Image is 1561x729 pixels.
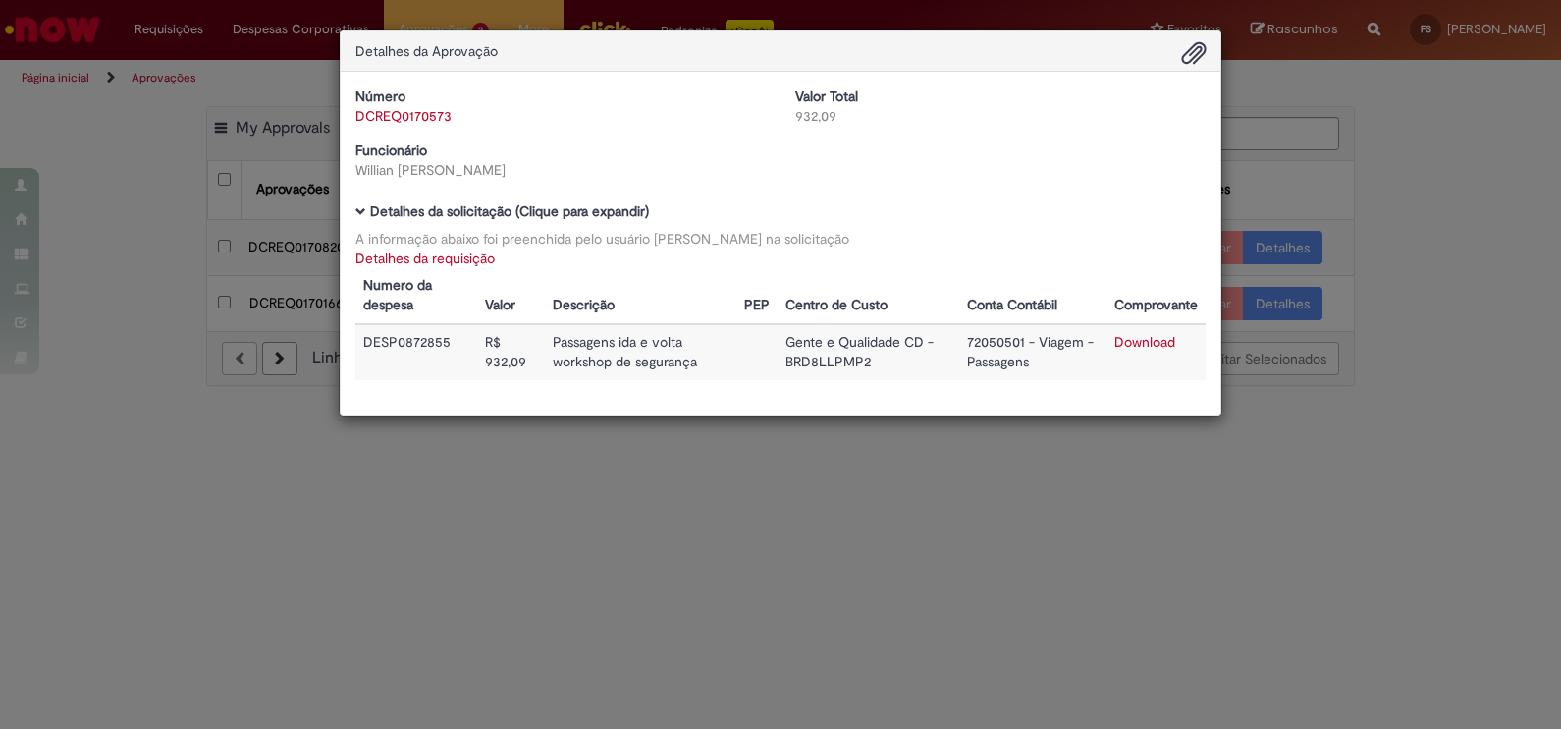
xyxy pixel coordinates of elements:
a: DCREQ0170573 [355,107,452,125]
th: Descrição [545,268,737,324]
th: Numero da despesa [355,268,477,324]
td: Gente e Qualidade CD - BRD8LLPMP2 [778,324,959,380]
a: Detalhes da requisição [355,250,495,267]
th: Conta Contábil [959,268,1106,324]
td: DESP0872855 [355,324,477,380]
b: Detalhes da solicitação (Clique para expandir) [370,202,649,220]
td: 72050501 - Viagem - Passagens [959,324,1106,380]
a: Download [1114,333,1175,351]
div: Willian [PERSON_NAME] [355,160,766,180]
b: Funcionário [355,141,427,159]
td: Passagens ida e volta workshop de segurança [545,324,737,380]
th: PEP [736,268,778,324]
th: Valor [477,268,545,324]
div: 932,09 [795,106,1206,126]
td: R$ 932,09 [477,324,545,380]
span: Detalhes da Aprovação [355,42,498,60]
b: Valor Total [795,87,858,105]
th: Centro de Custo [778,268,959,324]
b: Número [355,87,405,105]
h5: Detalhes da solicitação (Clique para expandir) [355,204,1206,219]
div: A informação abaixo foi preenchida pelo usuário [PERSON_NAME] na solicitação [355,229,1206,249]
th: Comprovante [1106,268,1206,324]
